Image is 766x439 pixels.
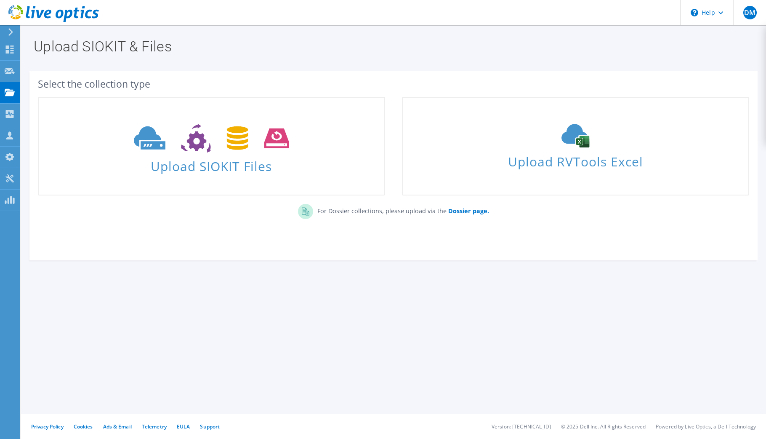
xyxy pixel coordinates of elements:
span: Upload RVTools Excel [403,150,748,169]
a: Telemetry [142,423,167,430]
a: Upload RVTools Excel [402,97,749,195]
li: Version: [TECHNICAL_ID] [492,423,551,430]
p: For Dossier collections, please upload via the [313,204,489,216]
li: Powered by Live Optics, a Dell Technology [656,423,756,430]
span: DM [743,6,757,19]
a: Cookies [74,423,93,430]
svg: \n [691,9,698,16]
span: Upload SIOKIT Files [39,155,384,173]
h1: Upload SIOKIT & Files [34,39,749,54]
div: Select the collection type [38,79,749,88]
b: Dossier page. [448,207,489,215]
li: © 2025 Dell Inc. All Rights Reserved [561,423,646,430]
a: Dossier page. [447,207,489,215]
a: EULA [177,423,190,430]
a: Privacy Policy [31,423,64,430]
a: Support [200,423,220,430]
a: Upload SIOKIT Files [38,97,385,195]
a: Ads & Email [103,423,132,430]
